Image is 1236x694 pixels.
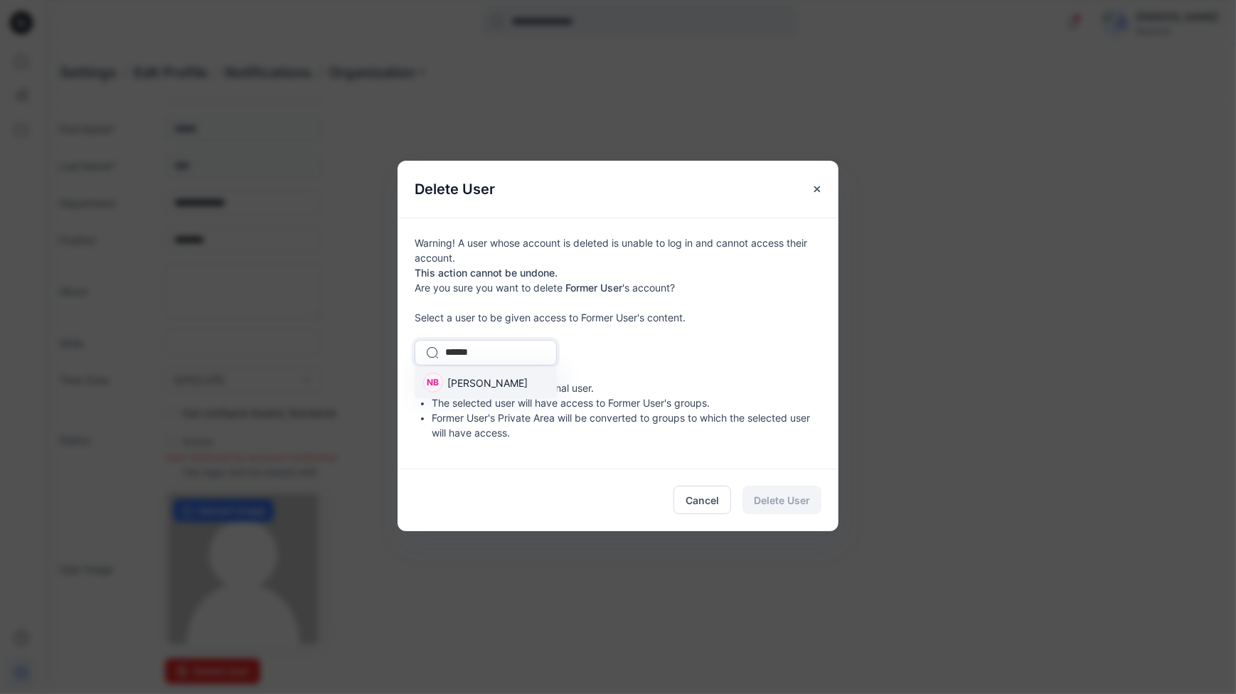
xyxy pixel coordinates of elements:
[447,375,528,390] span: [PERSON_NAME]
[423,373,443,393] div: NB
[432,395,821,410] li: The selected user will have access to Former User's groups.
[415,267,558,279] b: This action cannot be undone.
[686,493,719,508] span: Cancel
[804,176,830,202] button: Close
[432,410,821,440] li: Former User's Private Area will be converted to groups to which the selected user will have access.
[565,282,622,294] b: Former User
[673,486,731,514] button: Cancel
[398,218,838,469] div: Warning! A user whose account is deleted is unable to log in and cannot access their account. Are...
[398,161,512,218] h5: Delete User
[432,380,821,395] li: You cannot select an external user.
